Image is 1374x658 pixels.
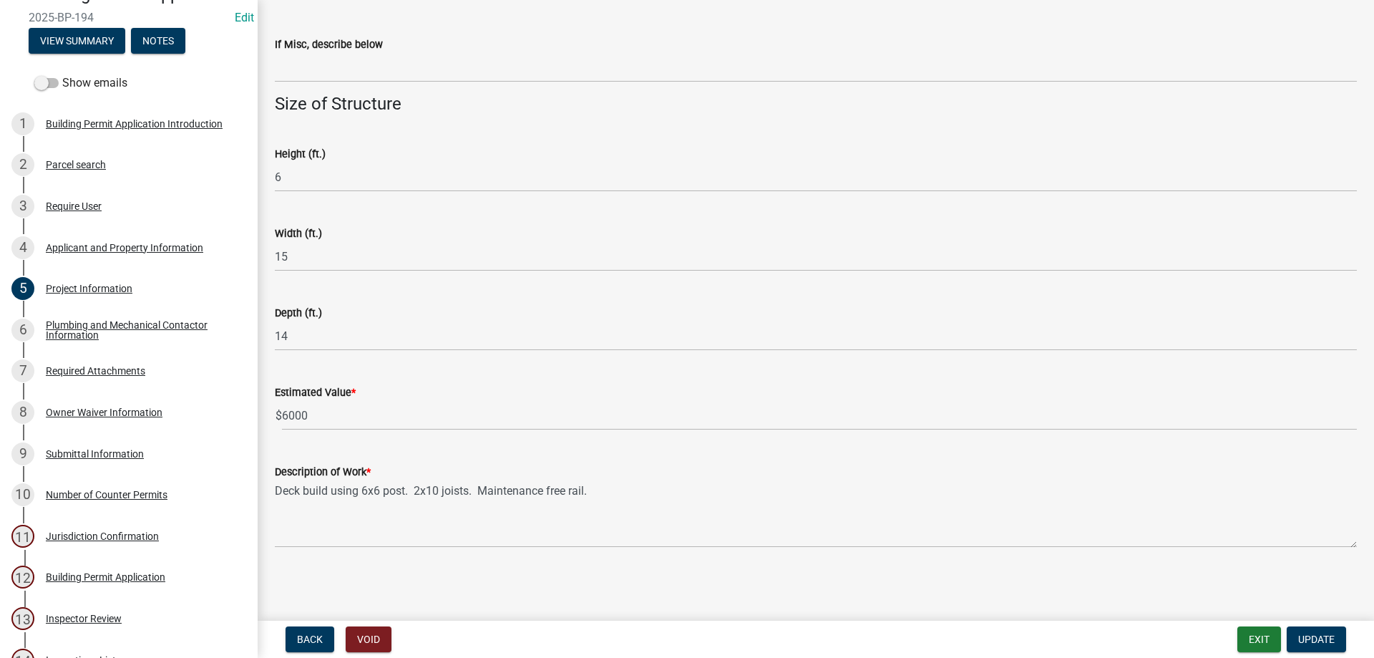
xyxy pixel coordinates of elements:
[11,153,34,176] div: 2
[11,401,34,424] div: 8
[46,243,203,253] div: Applicant and Property Information
[275,229,322,239] label: Width (ft.)
[275,40,383,50] label: If Misc, describe below
[11,483,34,506] div: 10
[46,119,223,129] div: Building Permit Application Introduction
[29,11,229,24] span: 2025-BP-194
[46,531,159,541] div: Jurisdiction Confirmation
[235,11,254,24] a: Edit
[275,401,283,430] span: $
[11,607,34,630] div: 13
[297,634,323,645] span: Back
[11,236,34,259] div: 4
[11,359,34,382] div: 7
[11,195,34,218] div: 3
[275,388,356,398] label: Estimated Value
[1298,634,1335,645] span: Update
[275,94,1357,115] h4: Size of Structure
[46,320,235,340] div: Plumbing and Mechanical Contactor Information
[29,36,125,47] wm-modal-confirm: Summary
[46,160,106,170] div: Parcel search
[11,277,34,300] div: 5
[11,566,34,589] div: 12
[131,36,185,47] wm-modal-confirm: Notes
[11,112,34,135] div: 1
[11,525,34,548] div: 11
[11,442,34,465] div: 9
[46,614,122,624] div: Inspector Review
[46,572,165,582] div: Building Permit Application
[346,626,391,652] button: Void
[11,319,34,342] div: 6
[131,28,185,54] button: Notes
[275,150,326,160] label: Height (ft.)
[46,407,162,417] div: Owner Waiver Information
[275,309,322,319] label: Depth (ft.)
[34,74,127,92] label: Show emails
[46,284,132,294] div: Project Information
[1287,626,1346,652] button: Update
[46,366,145,376] div: Required Attachments
[46,201,102,211] div: Require User
[46,449,144,459] div: Submittal Information
[1237,626,1281,652] button: Exit
[275,468,371,478] label: Description of Work
[29,28,125,54] button: View Summary
[46,490,167,500] div: Number of Counter Permits
[286,626,334,652] button: Back
[235,11,254,24] wm-modal-confirm: Edit Application Number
